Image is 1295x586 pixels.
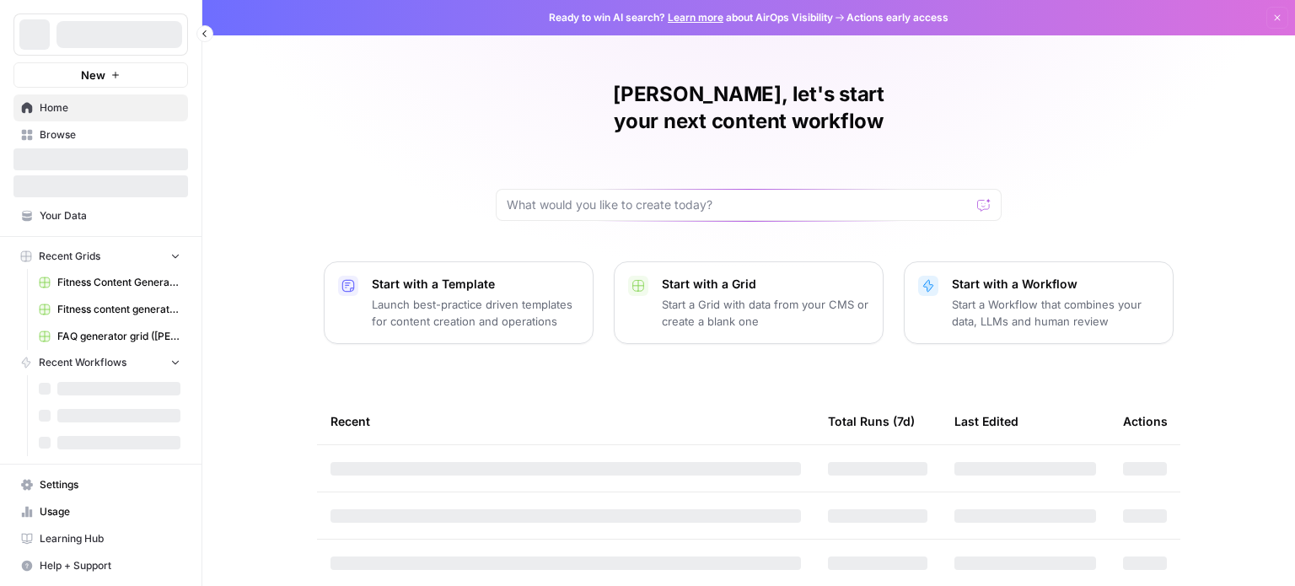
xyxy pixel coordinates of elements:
a: Settings [13,471,188,498]
a: Fitness content generator ([PERSON_NAME]) [31,296,188,323]
div: Recent [330,398,801,444]
h1: [PERSON_NAME], let's start your next content workflow [496,81,1002,135]
button: Start with a TemplateLaunch best-practice driven templates for content creation and operations [324,261,594,344]
p: Start with a Workflow [952,276,1159,293]
a: FAQ generator grid ([PERSON_NAME]) [31,323,188,350]
input: What would you like to create today? [507,196,970,213]
p: Start a Grid with data from your CMS or create a blank one [662,296,869,330]
span: FAQ generator grid ([PERSON_NAME]) [57,329,180,344]
span: Your Data [40,208,180,223]
button: Recent Workflows [13,350,188,375]
a: Fitness Content Generator (Heath) [31,269,188,296]
span: Recent Grids [39,249,100,264]
p: Start with a Grid [662,276,869,293]
p: Launch best-practice driven templates for content creation and operations [372,296,579,330]
div: Total Runs (7d) [828,398,915,444]
button: Start with a WorkflowStart a Workflow that combines your data, LLMs and human review [904,261,1174,344]
span: Ready to win AI search? about AirOps Visibility [549,10,833,25]
a: Learning Hub [13,525,188,552]
span: New [81,67,105,83]
span: Recent Workflows [39,355,126,370]
button: Recent Grids [13,244,188,269]
button: New [13,62,188,88]
span: Usage [40,504,180,519]
span: Fitness Content Generator (Heath) [57,275,180,290]
div: Last Edited [954,398,1018,444]
a: Browse [13,121,188,148]
span: Settings [40,477,180,492]
a: Learn more [668,11,723,24]
span: Fitness content generator ([PERSON_NAME]) [57,302,180,317]
span: Help + Support [40,558,180,573]
div: Actions [1123,398,1168,444]
p: Start with a Template [372,276,579,293]
a: Your Data [13,202,188,229]
a: Home [13,94,188,121]
button: Start with a GridStart a Grid with data from your CMS or create a blank one [614,261,884,344]
p: Start a Workflow that combines your data, LLMs and human review [952,296,1159,330]
span: Home [40,100,180,116]
a: Usage [13,498,188,525]
button: Help + Support [13,552,188,579]
span: Browse [40,127,180,142]
span: Actions early access [846,10,948,25]
span: Learning Hub [40,531,180,546]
